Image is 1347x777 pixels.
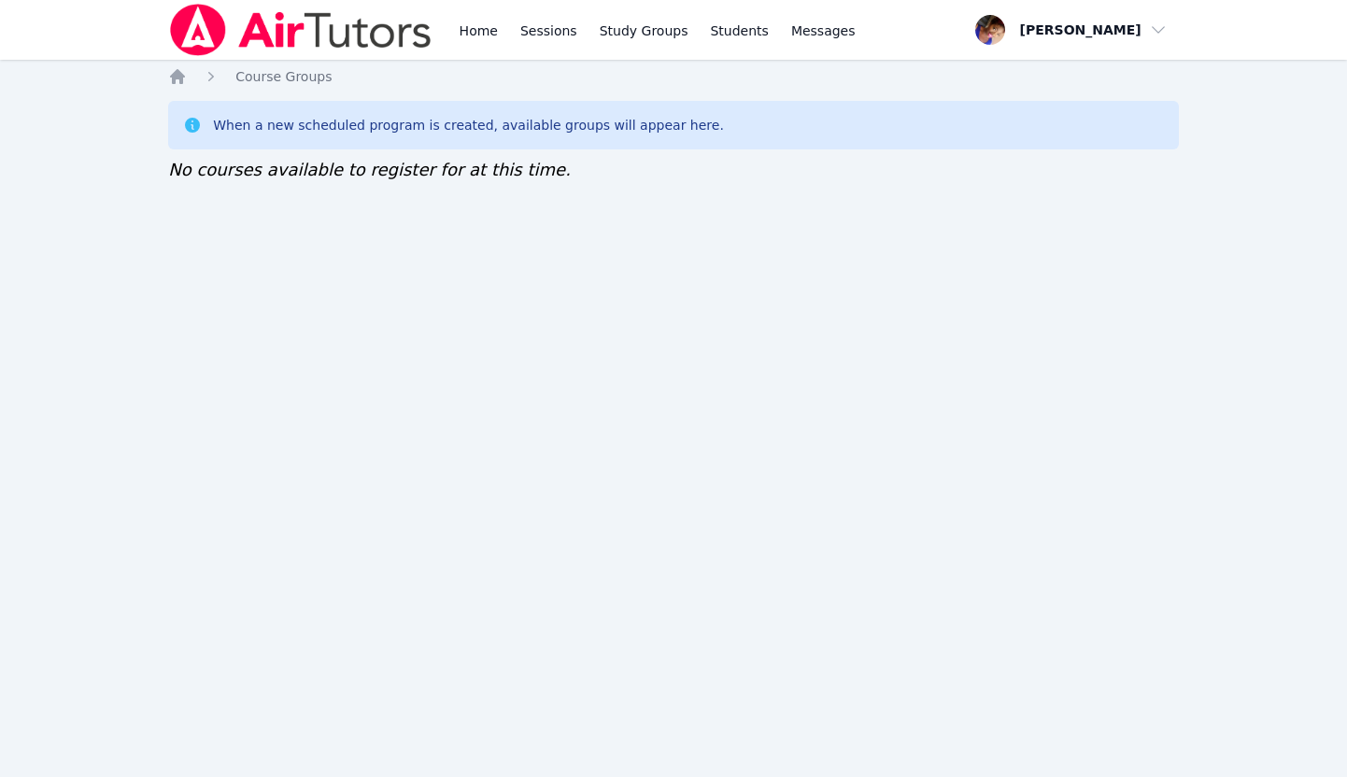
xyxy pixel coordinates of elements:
span: Messages [791,21,856,40]
span: Course Groups [235,69,332,84]
span: No courses available to register for at this time. [168,160,571,179]
div: When a new scheduled program is created, available groups will appear here. [213,116,724,134]
nav: Breadcrumb [168,67,1179,86]
a: Course Groups [235,67,332,86]
img: Air Tutors [168,4,432,56]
